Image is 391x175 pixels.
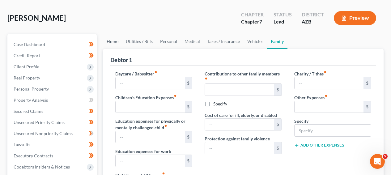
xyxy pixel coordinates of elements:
[14,53,40,58] span: Credit Report
[363,77,371,89] div: $
[363,101,371,113] div: $
[205,112,277,118] label: Cost of care for ill, elderly, or disabled
[267,34,287,49] a: Family
[115,94,177,101] label: Children's Education Expenses
[213,101,227,107] label: Specify
[115,148,171,155] label: Education expenses for work
[14,42,45,47] span: Case Dashboard
[14,64,39,69] span: Client Profile
[116,131,185,143] input: --
[103,34,122,49] a: Home
[9,95,97,106] a: Property Analysis
[185,155,192,167] div: $
[154,70,157,74] i: fiber_manual_record
[9,139,97,150] a: Lawsuits
[14,109,43,114] span: Secured Claims
[185,131,192,143] div: $
[294,94,328,101] label: Other Expenses
[115,118,192,131] label: Education expenses for physically or mentally challenged child
[174,94,177,97] i: fiber_manual_record
[110,56,132,64] div: Debtor 1
[325,94,328,97] i: fiber_manual_record
[274,18,292,25] div: Lead
[205,77,208,80] i: fiber_manual_record
[14,97,48,103] span: Property Analysis
[274,11,292,18] div: Status
[185,77,192,89] div: $
[294,118,308,124] label: Specify
[14,75,40,80] span: Real Property
[370,154,385,169] iframe: Intercom live chat
[324,70,327,74] i: fiber_manual_record
[274,119,282,130] div: $
[204,34,244,49] a: Taxes / Insurance
[241,18,264,25] div: Chapter
[156,34,181,49] a: Personal
[334,11,376,25] button: Preview
[115,70,157,77] label: Daycare / Babysitter
[244,34,267,49] a: Vehicles
[7,13,66,22] span: [PERSON_NAME]
[274,84,282,96] div: $
[14,153,53,158] span: Executory Contracts
[205,70,282,83] label: Contributions to other family members
[205,84,274,96] input: --
[274,142,282,154] div: $
[122,34,156,49] a: Utilities / Bills
[9,117,97,128] a: Unsecured Priority Claims
[14,86,49,92] span: Personal Property
[9,128,97,139] a: Unsecured Nonpriority Claims
[241,11,264,18] div: Chapter
[302,18,324,25] div: AZB
[116,77,185,89] input: --
[14,131,73,136] span: Unsecured Nonpriority Claims
[294,143,344,148] button: Add Other Expenses
[205,119,274,130] input: --
[185,101,192,113] div: $
[14,164,70,169] span: Codebtors Insiders & Notices
[205,142,274,154] input: --
[116,101,185,113] input: --
[9,39,97,50] a: Case Dashboard
[14,120,65,125] span: Unsecured Priority Claims
[294,70,327,77] label: Charity / Tithes
[295,125,371,136] input: Specify...
[383,154,388,159] span: 5
[9,150,97,161] a: Executory Contracts
[9,50,97,61] a: Credit Report
[205,135,270,142] label: Protection against family violence
[302,11,324,18] div: District
[295,101,363,113] input: --
[295,77,363,89] input: --
[162,172,165,175] i: fiber_manual_record
[14,142,30,147] span: Lawsuits
[259,19,262,24] span: 7
[9,106,97,117] a: Secured Claims
[116,155,185,167] input: --
[181,34,204,49] a: Medical
[164,124,167,127] i: fiber_manual_record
